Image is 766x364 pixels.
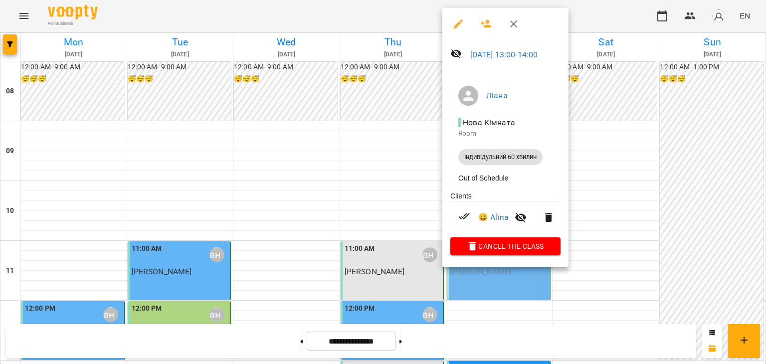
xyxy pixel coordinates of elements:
[458,118,517,127] span: - Нова Кімната
[458,129,553,139] p: Room
[450,191,561,237] ul: Clients
[470,50,538,59] a: [DATE] 13:00-14:00
[458,210,470,222] svg: Paid
[478,211,509,223] a: 😀 Alina
[450,237,561,255] button: Cancel the class
[450,169,561,187] li: Out of Schedule
[486,91,508,100] a: Ліана
[458,240,553,252] span: Cancel the class
[458,153,543,162] span: Індивідульний 60 хвилин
